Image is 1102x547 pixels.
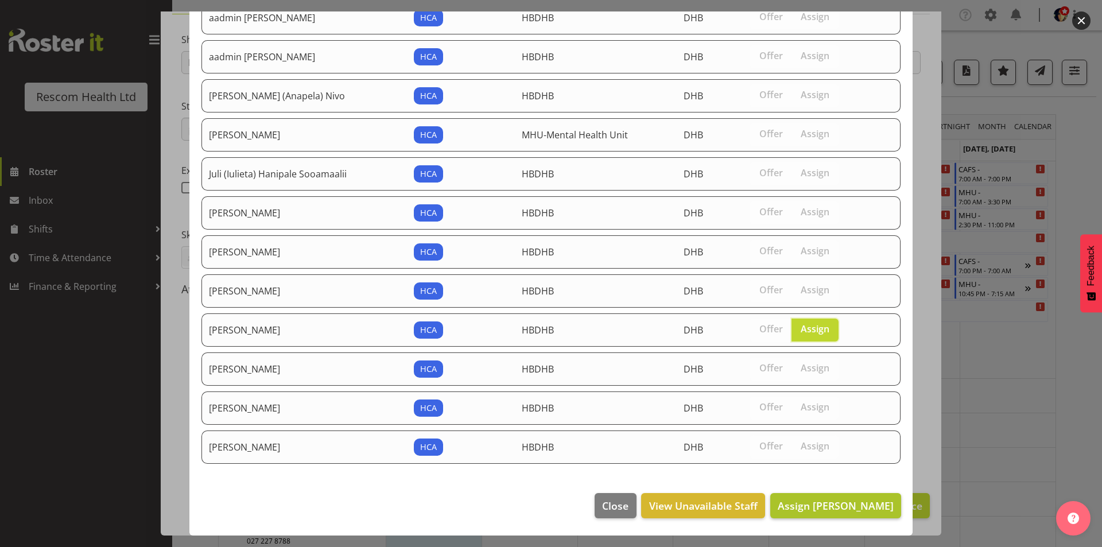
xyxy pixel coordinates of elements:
[684,285,703,297] span: DHB
[201,313,407,347] td: [PERSON_NAME]
[801,323,829,335] span: Assign
[522,324,554,336] span: HBDHB
[649,498,758,513] span: View Unavailable Staff
[684,168,703,180] span: DHB
[759,89,783,100] span: Offer
[801,284,829,296] span: Assign
[759,50,783,61] span: Offer
[759,440,783,452] span: Offer
[522,168,554,180] span: HBDHB
[801,362,829,374] span: Assign
[684,363,703,375] span: DHB
[684,129,703,141] span: DHB
[201,196,407,230] td: [PERSON_NAME]
[801,50,829,61] span: Assign
[770,493,901,518] button: Assign [PERSON_NAME]
[522,51,554,63] span: HBDHB
[522,207,554,219] span: HBDHB
[759,401,783,413] span: Offer
[801,89,829,100] span: Assign
[801,11,829,22] span: Assign
[522,363,554,375] span: HBDHB
[201,274,407,308] td: [PERSON_NAME]
[522,285,554,297] span: HBDHB
[201,157,407,191] td: Juli (Iulieta) Hanipale Sooamaalii
[420,246,437,258] span: HCA
[595,493,636,518] button: Close
[759,128,783,139] span: Offer
[759,206,783,218] span: Offer
[801,167,829,179] span: Assign
[420,441,437,453] span: HCA
[201,352,407,386] td: [PERSON_NAME]
[420,402,437,414] span: HCA
[201,235,407,269] td: [PERSON_NAME]
[684,11,703,24] span: DHB
[420,207,437,219] span: HCA
[201,391,407,425] td: [PERSON_NAME]
[201,118,407,152] td: [PERSON_NAME]
[759,11,783,22] span: Offer
[1068,513,1079,524] img: help-xxl-2.png
[778,499,894,513] span: Assign [PERSON_NAME]
[759,167,783,179] span: Offer
[801,440,829,452] span: Assign
[201,430,407,464] td: [PERSON_NAME]
[759,284,783,296] span: Offer
[684,402,703,414] span: DHB
[522,90,554,102] span: HBDHB
[522,246,554,258] span: HBDHB
[801,128,829,139] span: Assign
[522,441,554,453] span: HBDHB
[522,11,554,24] span: HBDHB
[602,498,628,513] span: Close
[759,245,783,257] span: Offer
[684,207,703,219] span: DHB
[420,129,437,141] span: HCA
[201,1,407,34] td: aadmin [PERSON_NAME]
[420,168,437,180] span: HCA
[522,402,554,414] span: HBDHB
[684,324,703,336] span: DHB
[684,51,703,63] span: DHB
[522,129,628,141] span: MHU-Mental Health Unit
[1080,234,1102,312] button: Feedback - Show survey
[1086,246,1096,286] span: Feedback
[201,40,407,73] td: aadmin [PERSON_NAME]
[420,90,437,102] span: HCA
[420,11,437,24] span: HCA
[684,441,703,453] span: DHB
[684,246,703,258] span: DHB
[420,51,437,63] span: HCA
[641,493,765,518] button: View Unavailable Staff
[201,79,407,112] td: [PERSON_NAME] (Anapela) Nivo
[801,245,829,257] span: Assign
[420,363,437,375] span: HCA
[420,285,437,297] span: HCA
[684,90,703,102] span: DHB
[420,324,437,336] span: HCA
[801,401,829,413] span: Assign
[759,362,783,374] span: Offer
[759,323,783,335] span: Offer
[801,206,829,218] span: Assign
